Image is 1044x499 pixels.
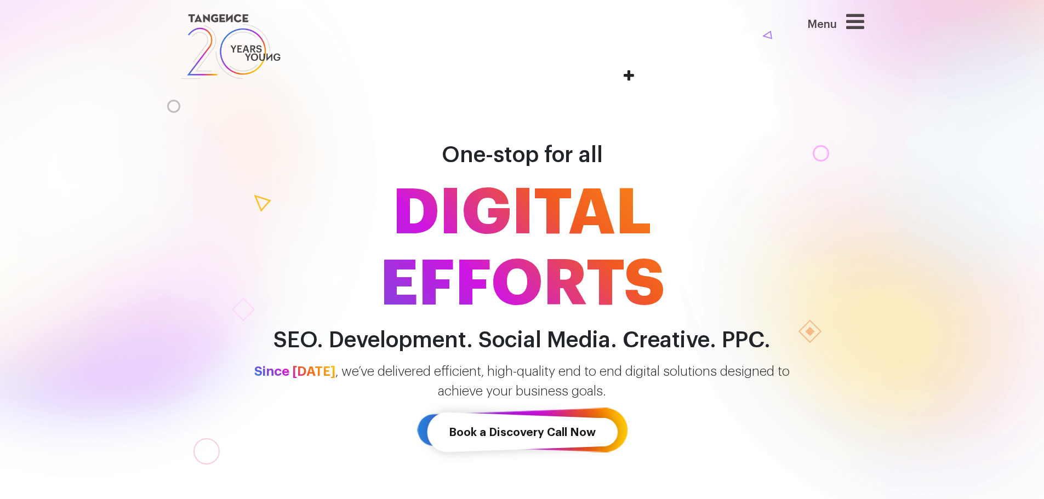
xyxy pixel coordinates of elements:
[417,401,627,464] a: Book a Discovery Call Now
[442,144,603,166] span: One-stop for all
[180,11,282,82] img: logo SVG
[210,177,835,320] span: DIGITAL EFFORTS
[210,328,835,353] h2: SEO. Development. Social Media. Creative. PPC.
[210,362,835,401] p: , we’ve delivered efficient, high-quality end to end digital solutions designed to achieve your b...
[254,365,335,378] span: Since [DATE]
